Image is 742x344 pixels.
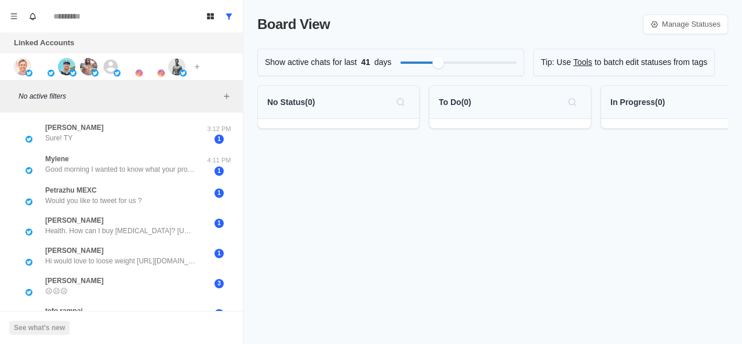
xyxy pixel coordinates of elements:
[26,70,32,77] img: picture
[48,70,54,77] img: picture
[357,56,374,68] span: 41
[214,249,224,258] span: 1
[58,58,75,75] img: picture
[45,306,83,316] p: tefo rampai
[26,229,32,236] img: picture
[45,245,104,256] p: [PERSON_NAME]
[205,155,234,165] p: 4:11 PM
[214,166,224,176] span: 1
[26,198,32,205] img: picture
[26,136,32,143] img: picture
[26,167,32,174] img: picture
[14,37,74,49] p: Linked Accounts
[265,56,357,68] p: Show active chats for last
[267,96,315,108] p: No Status ( 0 )
[439,96,471,108] p: To Do ( 0 )
[374,56,392,68] p: days
[610,96,665,108] p: In Progress ( 0 )
[45,286,68,296] p: ☹☹☹
[45,185,97,195] p: Petrazhu MEXC
[45,122,104,133] p: [PERSON_NAME]
[214,219,224,228] span: 1
[158,70,165,77] img: picture
[257,14,330,35] p: Board View
[136,70,143,77] img: picture
[45,215,104,226] p: [PERSON_NAME]
[45,226,196,236] p: Health. How can I buy [MEDICAL_DATA]? [URL][DOMAIN_NAME]
[26,289,32,296] img: picture
[45,276,104,286] p: [PERSON_NAME]
[432,57,444,68] div: Filter by activity days
[180,70,187,77] img: picture
[205,124,234,134] p: 3:12 PM
[5,7,23,26] button: Menu
[45,256,196,266] p: Hi would love to loose weight [URL][DOMAIN_NAME]
[220,89,234,103] button: Add filters
[643,15,728,34] a: Manage Statuses
[190,60,204,74] button: Add account
[214,309,224,318] span: 1
[201,7,220,26] button: Board View
[214,279,224,288] span: 3
[45,164,196,175] p: Good morning I wanted to know what your profession in physiotherapy is your profession. Because I...
[45,154,69,164] p: Mylene
[563,93,581,111] button: Search
[595,56,708,68] p: to batch edit statuses from tags
[541,56,571,68] p: Tip: Use
[45,133,72,143] p: Sure! TY
[391,93,410,111] button: Search
[70,70,77,77] img: picture
[214,189,224,198] span: 1
[9,321,70,335] button: See what's new
[114,70,121,77] img: picture
[26,259,32,266] img: picture
[14,58,31,75] img: picture
[45,195,142,206] p: Would you like to tweet for us ?
[80,58,97,75] img: picture
[168,58,185,75] img: picture
[23,7,42,26] button: Notifications
[214,135,224,144] span: 1
[220,7,238,26] button: Show all conversations
[573,56,592,68] a: Tools
[19,91,220,102] p: No active filters
[92,70,99,77] img: picture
